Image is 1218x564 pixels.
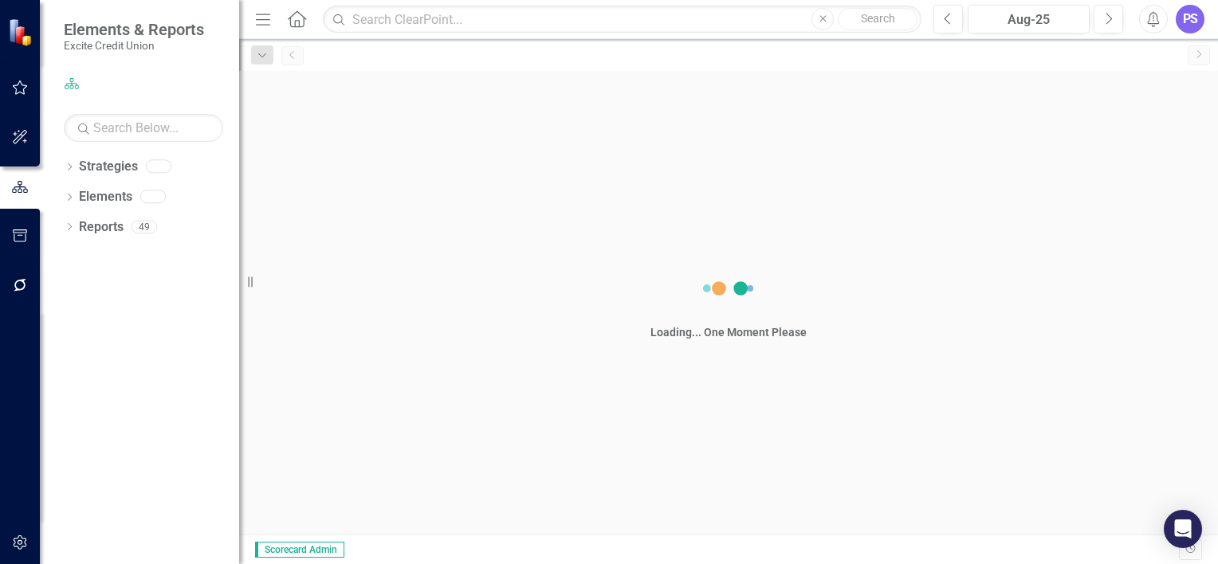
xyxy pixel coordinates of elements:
span: Search [861,12,895,25]
div: Aug-25 [973,10,1084,29]
a: Strategies [79,158,138,176]
button: Aug-25 [968,5,1090,33]
div: Loading... One Moment Please [650,324,807,340]
img: ClearPoint Strategy [8,18,36,46]
span: Scorecard Admin [255,542,344,558]
div: 49 [132,220,157,233]
a: Reports [79,218,124,237]
a: Elements [79,188,132,206]
div: Open Intercom Messenger [1164,510,1202,548]
button: PS [1176,5,1204,33]
input: Search ClearPoint... [323,6,921,33]
span: Elements & Reports [64,20,204,39]
small: Excite Credit Union [64,39,204,52]
input: Search Below... [64,114,223,142]
button: Search [838,8,917,30]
